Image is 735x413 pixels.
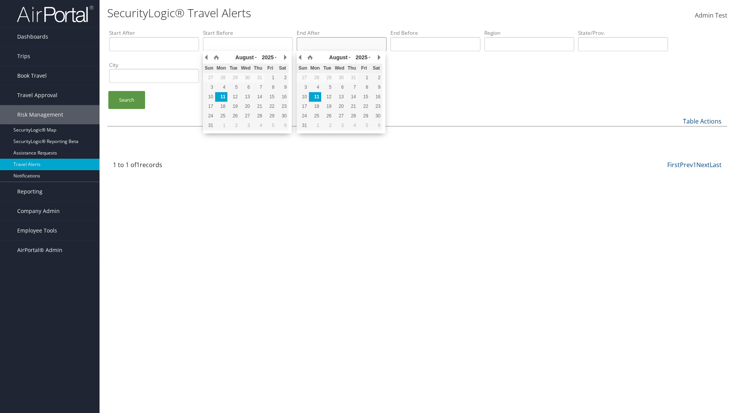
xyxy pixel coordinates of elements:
th: Sat [276,63,289,73]
div: 4 [309,84,321,91]
div: 23 [276,103,289,110]
span: 1 [136,161,140,169]
span: AirPortal® Admin [17,241,62,260]
div: 5 [264,122,276,129]
div: 30 [276,112,289,119]
div: 3 [297,84,309,91]
div: 30 [370,112,382,119]
div: 11 [309,93,321,100]
label: End After [297,29,387,37]
a: Last [710,161,722,169]
div: 26 [227,112,240,119]
div: 10 [297,93,309,100]
th: Mon [309,63,321,73]
div: 1 [309,122,321,129]
div: 1 to 1 of records [113,160,256,173]
div: 31 [297,122,309,129]
th: Fri [358,63,370,73]
div: 10 [203,93,215,100]
label: Start Before [203,29,293,37]
div: 14 [346,93,358,100]
th: Sat [370,63,382,73]
div: 2 [276,74,289,81]
div: 6 [276,122,289,129]
div: 5 [358,122,370,129]
label: City [109,61,199,69]
div: 27 [203,74,215,81]
span: Admin Test [695,11,727,20]
div: 18 [309,103,321,110]
div: 16 [276,93,289,100]
span: Trips [17,47,30,66]
div: 24 [203,112,215,119]
div: 5 [227,84,240,91]
div: 30 [240,74,252,81]
span: Travel Approval [17,86,57,105]
div: 6 [370,122,382,129]
div: 20 [333,103,346,110]
span: Dashboards [17,27,48,46]
label: Region [484,29,574,37]
th: Wed [333,63,346,73]
div: 30 [333,74,346,81]
img: airportal-logo.png [17,5,93,23]
span: August [235,54,254,60]
div: 31 [252,74,264,81]
th: Sun [297,63,309,73]
div: 4 [346,122,358,129]
div: 29 [227,74,240,81]
div: 31 [203,122,215,129]
a: Prev [680,161,693,169]
label: Start After [109,29,199,37]
th: Thu [252,63,264,73]
h1: SecurityLogic® Travel Alerts [107,5,521,21]
span: August [329,54,348,60]
div: 27 [297,74,309,81]
div: 9 [370,84,382,91]
div: 25 [309,112,321,119]
div: 28 [215,74,227,81]
div: 4 [252,122,264,129]
div: 29 [264,112,276,119]
th: Tue [227,63,240,73]
span: 2025 [262,54,274,60]
div: 15 [358,93,370,100]
div: 16 [370,93,382,100]
label: State/Prov. [578,29,668,37]
div: 19 [321,103,333,110]
div: 1 [358,74,370,81]
div: 9 [276,84,289,91]
div: 8 [264,84,276,91]
div: 12 [321,93,333,100]
div: 11 [215,93,227,100]
th: Wed [240,63,252,73]
a: 1 [693,161,696,169]
div: 29 [321,74,333,81]
span: 2025 [356,54,367,60]
th: Thu [346,63,358,73]
div: 14 [252,93,264,100]
div: 5 [321,84,333,91]
div: 27 [333,112,346,119]
div: 17 [203,103,215,110]
div: 13 [333,93,346,100]
div: 28 [346,112,358,119]
div: 23 [370,103,382,110]
a: First [667,161,680,169]
div: 7 [346,84,358,91]
div: 4 [215,84,227,91]
div: 19 [227,103,240,110]
div: 6 [333,84,346,91]
th: Tue [321,63,333,73]
div: 28 [309,74,321,81]
a: Admin Test [695,4,727,28]
label: End Before [390,29,480,37]
div: 21 [346,103,358,110]
div: 3 [240,122,252,129]
th: Sun [203,63,215,73]
div: 15 [264,93,276,100]
div: 22 [358,103,370,110]
div: 25 [215,112,227,119]
div: 7 [252,84,264,91]
div: 2 [321,122,333,129]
